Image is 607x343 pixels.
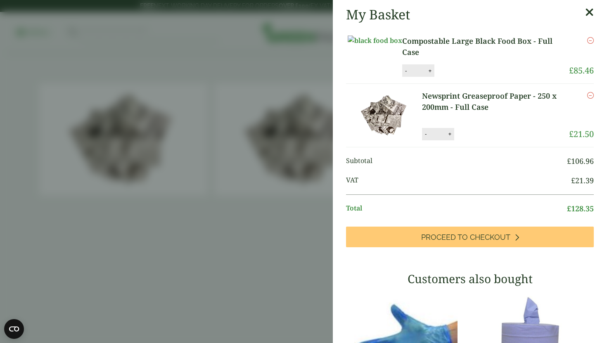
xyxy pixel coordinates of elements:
[567,156,594,166] bdi: 106.96
[569,128,574,140] span: £
[421,233,510,242] span: Proceed to Checkout
[402,35,569,58] a: Compostable Large Black Food Box - Full Case
[348,90,422,140] img: Newsprint Greaseproof Paper - 250 x 200mm-Full Case-0
[587,90,594,100] a: Remove this item
[571,175,594,185] bdi: 21.39
[567,203,594,213] bdi: 128.35
[4,319,24,339] button: Open CMP widget
[567,203,571,213] span: £
[446,130,454,137] button: +
[346,156,567,167] span: Subtotal
[346,272,594,286] h3: Customers also bought
[346,227,594,247] a: Proceed to Checkout
[346,7,410,22] h2: My Basket
[567,156,571,166] span: £
[403,67,409,74] button: -
[569,128,594,140] bdi: 21.50
[569,65,574,76] span: £
[422,90,569,113] a: Newsprint Greaseproof Paper - 250 x 200mm - Full Case
[426,67,434,74] button: +
[587,35,594,45] a: Remove this item
[569,65,594,76] bdi: 85.46
[346,203,567,214] span: Total
[571,175,575,185] span: £
[346,175,571,186] span: VAT
[422,130,429,137] button: -
[348,35,402,45] img: black food box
